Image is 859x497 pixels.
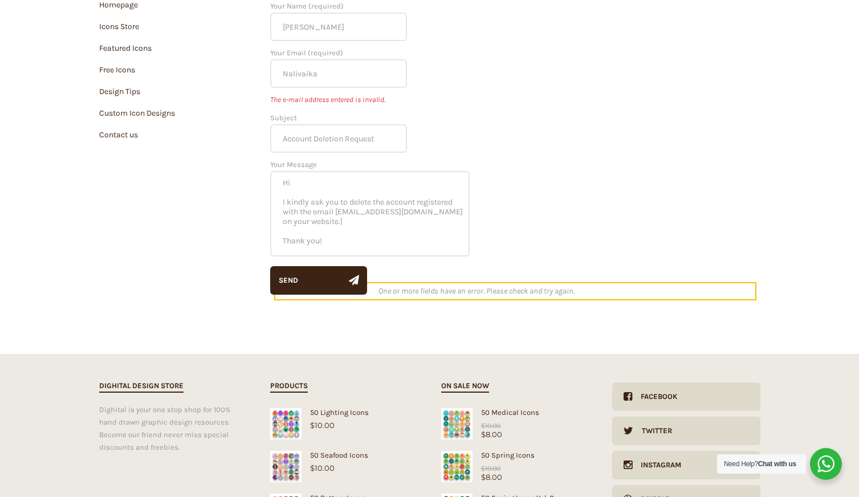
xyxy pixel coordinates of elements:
[99,380,184,393] h2: Dighital Design Store
[270,451,418,472] a: 50 Seafood Icons$10.00
[99,108,175,118] a: Custom Icon Designs
[270,93,760,112] span: The e-mail address entered is invalid.
[724,460,796,468] span: Need Help?
[310,421,335,430] bdi: 10.00
[633,417,672,445] div: Twitter
[270,408,418,430] a: 50 Lighting Icons$10.00
[270,48,760,112] label: Your Email (required)
[270,13,407,41] input: Your Name (required)
[441,408,589,417] div: 50 Medical Icons
[99,65,135,75] a: Free Icons
[99,43,152,53] a: Featured Icons
[310,421,315,430] span: $
[270,160,470,264] label: Your Message
[481,472,502,482] bdi: 8.00
[481,422,500,430] bdi: 10.00
[441,380,489,393] h2: On sale now
[270,266,367,295] button: Send
[279,266,298,295] div: Send
[441,408,589,439] a: Medical Icons50 Medical Icons$8.00
[441,451,473,482] img: Spring Icons
[270,171,470,256] textarea: Your Message
[441,408,473,439] img: Medical Icons
[481,465,500,472] bdi: 10.00
[270,124,407,153] input: Subject
[758,460,796,468] strong: Chat with us
[270,113,407,143] label: Subject
[441,451,589,459] div: 50 Spring Icons
[274,282,756,300] div: One or more fields have an error. Please check and try again.
[612,382,760,411] a: Facebook
[99,130,138,140] a: Contact us
[632,382,678,411] div: Facebook
[270,59,407,88] input: Your Email (required)
[632,451,681,479] div: Instagram
[310,463,335,472] bdi: 10.00
[612,417,760,445] a: Twitter
[99,22,139,31] a: Icons Store
[481,465,485,472] span: $
[270,2,407,31] label: Your Name (required)
[310,463,315,472] span: $
[270,451,418,459] div: 50 Seafood Icons
[99,87,140,96] a: Design Tips
[481,430,502,439] bdi: 8.00
[441,451,589,482] a: Spring Icons50 Spring Icons$8.00
[270,408,418,417] div: 50 Lighting Icons
[481,422,485,430] span: $
[99,404,247,454] div: Dighital is your one stop shop for 100% hand drawn graphic design resources. Become our friend ne...
[270,380,308,393] h2: Products
[481,472,486,482] span: $
[481,430,486,439] span: $
[612,451,760,479] a: Instagram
